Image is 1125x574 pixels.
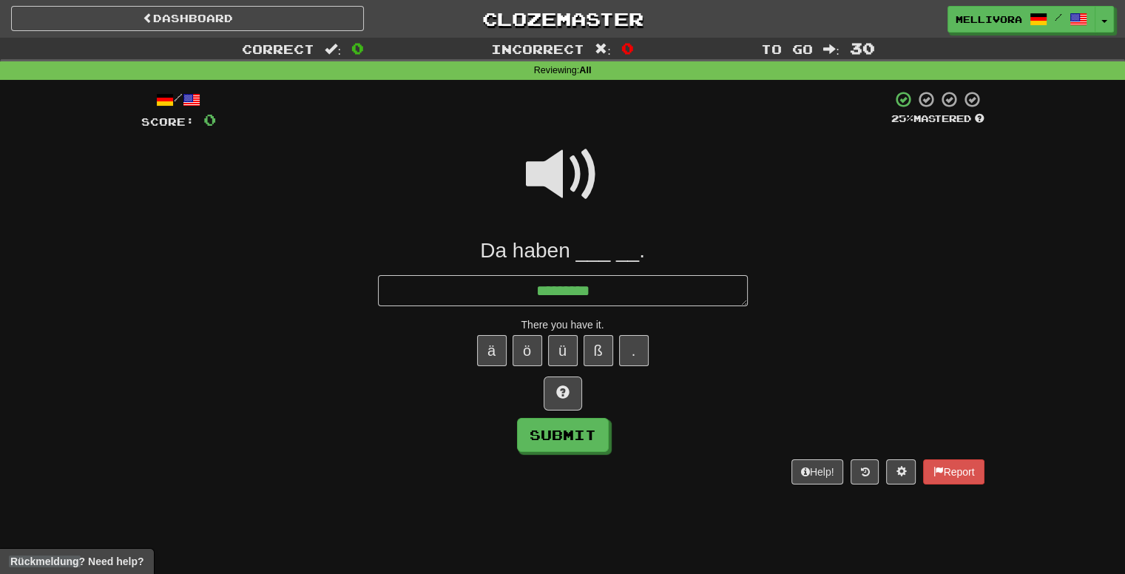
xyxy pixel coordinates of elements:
[141,115,195,128] span: Score:
[548,335,578,366] button: ü
[619,335,649,366] button: .
[1055,12,1062,22] span: /
[242,41,314,56] span: Correct
[923,459,984,484] button: Report
[203,110,216,129] span: 0
[517,418,609,452] button: Submit
[891,112,913,124] span: 25 %
[579,65,591,75] strong: All
[10,554,143,569] span: Open feedback widget
[851,459,879,484] button: Round history (alt+y)
[850,39,875,57] span: 30
[351,39,364,57] span: 0
[823,43,839,55] span: :
[621,39,634,57] span: 0
[595,43,611,55] span: :
[386,6,739,32] a: Clozemaster
[584,335,613,366] button: ß
[11,6,364,31] a: Dashboard
[956,13,1022,26] span: Mellivora
[477,335,507,366] button: ä
[947,6,1095,33] a: Mellivora /
[491,41,584,56] span: Incorrect
[141,317,984,332] div: There you have it.
[325,43,341,55] span: :
[141,237,984,264] div: Da haben ___ __.
[891,112,984,126] div: Mastered
[791,459,844,484] button: Help!
[761,41,813,56] span: To go
[544,377,582,411] button: Hint!
[141,90,216,109] div: /
[513,335,542,366] button: ö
